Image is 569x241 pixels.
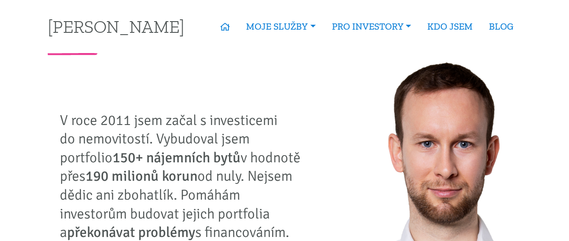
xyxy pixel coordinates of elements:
a: KDO JSEM [419,16,481,37]
a: BLOG [481,16,521,37]
a: MOJE SLUŽBY [238,16,323,37]
a: PRO INVESTORY [324,16,419,37]
a: [PERSON_NAME] [48,18,184,35]
strong: překonávat problémy [67,223,195,241]
strong: 150+ nájemních bytů [112,149,241,166]
strong: 190 milionů korun [85,167,197,185]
